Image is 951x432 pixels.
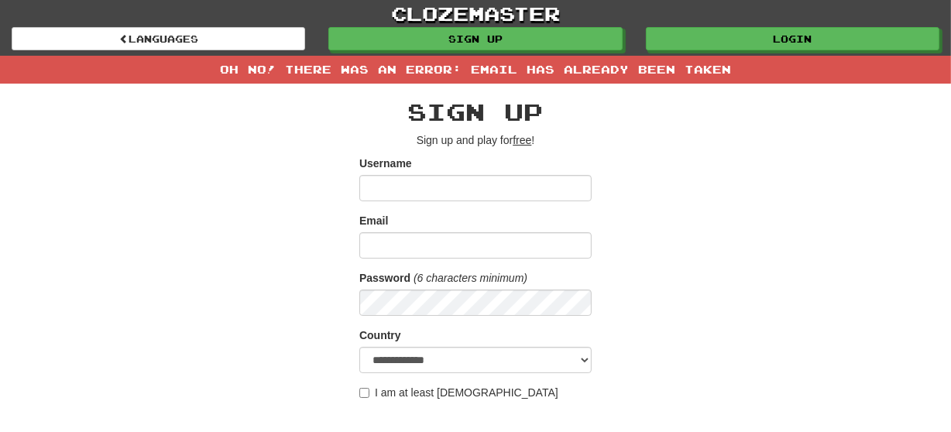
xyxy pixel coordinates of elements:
[414,272,527,284] em: (6 characters minimum)
[359,213,388,228] label: Email
[359,385,558,400] label: I am at least [DEMOGRAPHIC_DATA]
[359,270,410,286] label: Password
[646,27,939,50] a: Login
[359,388,369,398] input: I am at least [DEMOGRAPHIC_DATA]
[359,99,592,125] h2: Sign up
[359,156,412,171] label: Username
[513,134,531,146] u: free
[359,132,592,148] p: Sign up and play for !
[12,27,305,50] a: Languages
[359,327,401,343] label: Country
[328,27,622,50] a: Sign up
